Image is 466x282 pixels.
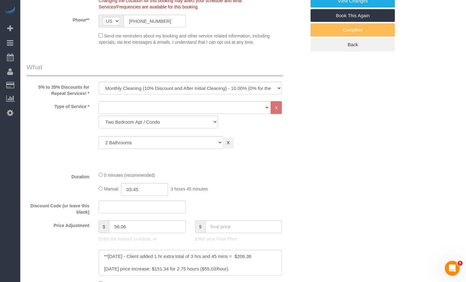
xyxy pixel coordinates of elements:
span: Manual [104,186,118,191]
span: $ [99,220,109,233]
label: Discount Code (or leave this blank) [22,200,94,215]
iframe: Intercom live chat [445,261,460,276]
span: 3 hours 45 minutes [171,186,208,191]
input: final price [205,220,282,233]
a: Book This Again [311,9,395,22]
label: Price Adjustment [22,220,94,229]
legend: What [27,62,283,77]
label: Type of Service * [22,101,94,110]
label: Duration [22,171,94,180]
span: 5 [458,261,463,266]
label: 5% to 35% Discounts for Repeat Services! * [22,82,94,96]
span: $ [195,220,205,233]
a: Back [311,38,395,51]
p: Enter your Final Price [195,236,282,242]
a: X [223,137,234,148]
img: Automaid Logo [4,6,16,15]
p: Enter the Amount to Adjust, or [99,236,185,242]
span: 0 minutes (recommended) [104,173,155,178]
span: Send me reminders about my booking and other service related information, including specials, via... [99,33,270,45]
